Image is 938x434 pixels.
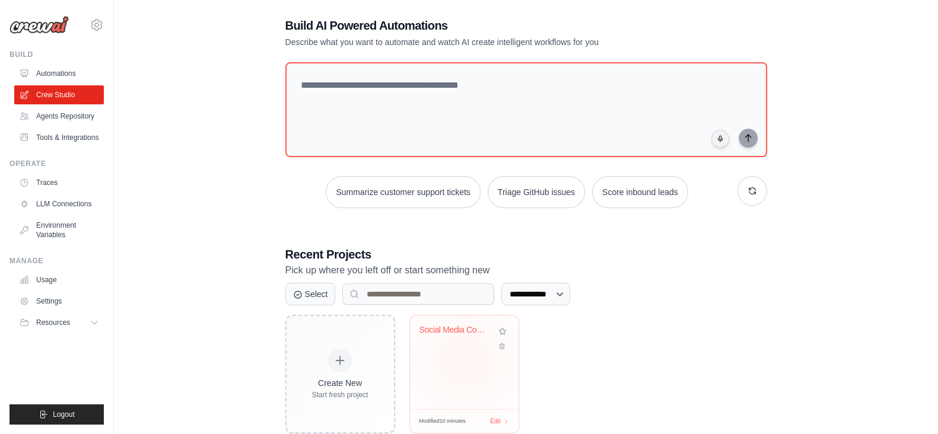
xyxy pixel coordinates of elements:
[14,216,104,244] a: Environment Variables
[496,340,509,352] button: Delete project
[14,128,104,147] a: Tools & Integrations
[14,64,104,83] a: Automations
[419,417,466,426] span: Modified 10 minutes
[285,263,767,278] p: Pick up where you left off or start something new
[9,50,104,59] div: Build
[14,85,104,104] a: Crew Studio
[488,176,585,208] button: Triage GitHub issues
[9,16,69,34] img: Logo
[592,176,688,208] button: Score inbound leads
[312,390,368,400] div: Start fresh project
[285,283,336,305] button: Select
[14,313,104,332] button: Resources
[53,410,75,419] span: Logout
[711,130,729,148] button: Click to speak your automation idea
[14,194,104,213] a: LLM Connections
[285,36,684,48] p: Describe what you want to automate and watch AI create intelligent workflows for you
[36,318,70,327] span: Resources
[285,246,767,263] h3: Recent Projects
[14,292,104,311] a: Settings
[9,256,104,266] div: Manage
[496,325,509,338] button: Add to favorites
[285,17,684,34] h1: Build AI Powered Automations
[312,377,368,389] div: Create New
[490,417,500,426] span: Edit
[326,176,480,208] button: Summarize customer support tickets
[14,270,104,289] a: Usage
[9,404,104,425] button: Logout
[419,325,491,336] div: Social Media Content Management Automation
[737,176,767,206] button: Get new suggestions
[14,173,104,192] a: Traces
[9,159,104,168] div: Operate
[14,107,104,126] a: Agents Repository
